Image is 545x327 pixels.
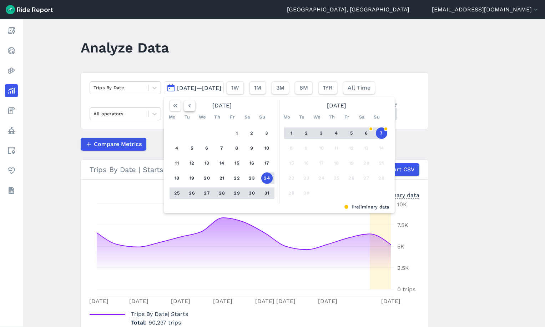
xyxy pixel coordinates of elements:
[171,298,190,305] tspan: [DATE]
[346,127,357,139] button: 5
[246,187,258,199] button: 30
[186,157,198,169] button: 12
[331,157,342,169] button: 18
[254,84,261,92] span: 1M
[6,5,53,14] img: Ride Report
[286,172,297,184] button: 22
[257,111,268,123] div: Su
[356,111,368,123] div: Sa
[261,157,273,169] button: 17
[231,84,239,92] span: 1W
[301,127,312,139] button: 2
[374,191,419,198] div: Preliminary data
[182,111,193,123] div: Tu
[261,127,273,139] button: 3
[272,81,289,94] button: 3M
[361,142,372,154] button: 13
[381,298,400,305] tspan: [DATE]
[231,127,243,139] button: 1
[5,64,18,77] a: Heatmaps
[94,140,142,149] span: Compare Metrics
[246,172,258,184] button: 23
[316,127,327,139] button: 3
[90,163,419,176] div: Trips By Date | Starts
[5,184,18,197] a: Datasets
[361,172,372,184] button: 27
[177,85,221,91] span: [DATE]—[DATE]
[311,111,323,123] div: We
[316,172,327,184] button: 24
[167,111,178,123] div: Mo
[301,187,312,199] button: 30
[249,81,266,94] button: 1M
[246,142,258,154] button: 9
[216,187,228,199] button: 28
[301,172,312,184] button: 23
[331,127,342,139] button: 4
[361,127,372,139] button: 6
[231,172,243,184] button: 22
[331,142,342,154] button: 11
[281,111,293,123] div: Mo
[246,157,258,169] button: 16
[397,222,408,228] tspan: 7.5K
[227,111,238,123] div: Fr
[383,165,415,174] span: Export CSV
[231,142,243,154] button: 8
[376,157,387,169] button: 21
[326,111,338,123] div: Th
[376,142,387,154] button: 14
[216,157,228,169] button: 14
[301,157,312,169] button: 16
[171,187,183,199] button: 25
[301,142,312,154] button: 9
[346,172,357,184] button: 26
[261,172,273,184] button: 24
[171,142,183,154] button: 4
[361,157,372,169] button: 20
[164,81,224,94] button: [DATE]—[DATE]
[81,138,146,151] button: Compare Metrics
[129,298,148,305] tspan: [DATE]
[5,84,18,97] a: Analyze
[346,142,357,154] button: 12
[261,142,273,154] button: 10
[296,111,308,123] div: Tu
[201,142,213,154] button: 6
[197,111,208,123] div: We
[348,84,370,92] span: All Time
[5,164,18,177] a: Health
[286,187,297,199] button: 29
[246,127,258,139] button: 2
[341,111,353,123] div: Fr
[5,44,18,57] a: Realtime
[131,308,168,318] span: Trips By Date
[286,157,297,169] button: 15
[299,84,308,92] span: 6M
[397,286,415,293] tspan: 0 trips
[316,157,327,169] button: 17
[81,38,169,57] h1: Analyze Data
[397,265,409,271] tspan: 2.5K
[261,187,273,199] button: 31
[216,172,228,184] button: 21
[331,172,342,184] button: 25
[432,5,539,14] button: [EMAIL_ADDRESS][DOMAIN_NAME]
[131,319,148,326] span: Total
[171,172,183,184] button: 18
[213,298,232,305] tspan: [DATE]
[276,298,295,305] tspan: [DATE]
[216,142,228,154] button: 7
[318,298,337,305] tspan: [DATE]
[201,157,213,169] button: 13
[171,157,183,169] button: 11
[212,111,223,123] div: Th
[231,187,243,199] button: 29
[5,104,18,117] a: Fees
[276,84,284,92] span: 3M
[201,187,213,199] button: 27
[5,124,18,137] a: Policy
[286,142,297,154] button: 8
[148,319,181,326] span: 90,237 trips
[286,127,297,139] button: 1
